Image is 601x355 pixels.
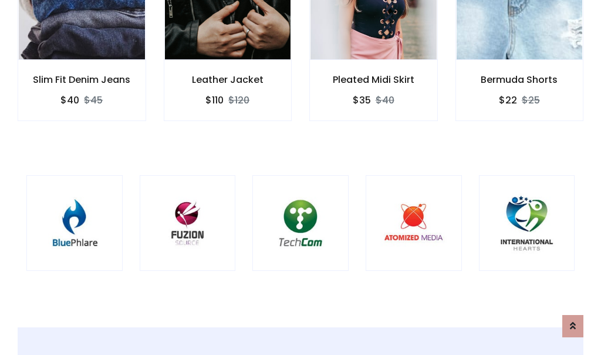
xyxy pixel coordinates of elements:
[84,93,103,107] del: $45
[205,95,224,106] h6: $110
[60,95,79,106] h6: $40
[522,93,540,107] del: $25
[376,93,394,107] del: $40
[228,93,249,107] del: $120
[164,74,292,85] h6: Leather Jacket
[456,74,583,85] h6: Bermuda Shorts
[310,74,437,85] h6: Pleated Midi Skirt
[499,95,517,106] h6: $22
[18,74,146,85] h6: Slim Fit Denim Jeans
[353,95,371,106] h6: $35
